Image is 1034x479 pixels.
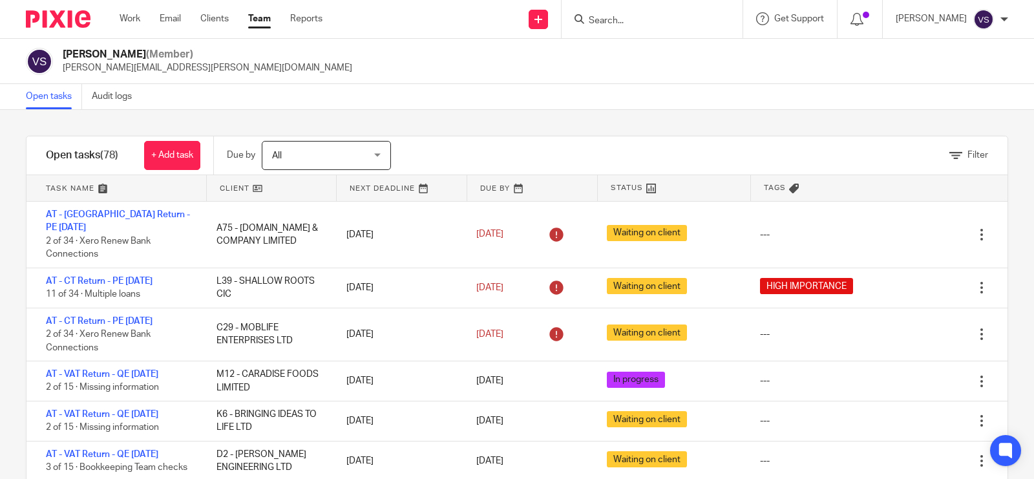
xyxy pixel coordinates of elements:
p: [PERSON_NAME] [896,12,967,25]
span: Waiting on client [607,225,687,241]
img: svg%3E [973,9,994,30]
span: 2 of 34 · Xero Renew Bank Connections [46,330,151,352]
span: 2 of 15 · Missing information [46,423,159,432]
a: AT - VAT Return - QE [DATE] [46,370,158,379]
a: Team [248,12,271,25]
div: M12 - CARADISE FOODS LIMITED [204,361,333,401]
span: Waiting on client [607,411,687,427]
span: In progress [607,372,665,388]
a: Email [160,12,181,25]
div: --- [760,328,770,341]
img: Pixie [26,10,90,28]
span: Get Support [774,14,824,23]
p: Due by [227,149,255,162]
span: [DATE] [476,456,503,465]
div: [DATE] [333,448,463,474]
span: [DATE] [476,330,503,339]
input: Search [587,16,704,27]
span: HIGH IMPORTANCE [760,278,853,294]
span: [DATE] [476,416,503,425]
a: AT - [GEOGRAPHIC_DATA] Return - PE [DATE] [46,210,190,232]
span: 2 of 15 · Missing information [46,383,159,392]
h2: [PERSON_NAME] [63,48,352,61]
a: Reports [290,12,322,25]
span: (Member) [146,49,193,59]
span: All [272,151,282,160]
a: Open tasks [26,84,82,109]
div: L39 - SHALLOW ROOTS CIC [204,268,333,308]
div: [DATE] [333,368,463,394]
a: AT - VAT Return - QE [DATE] [46,450,158,459]
span: Waiting on client [607,278,687,294]
span: Tags [764,182,786,193]
span: Filter [967,151,988,160]
span: (78) [100,150,118,160]
div: --- [760,454,770,467]
div: --- [760,414,770,427]
span: 2 of 34 · Xero Renew Bank Connections [46,237,151,259]
div: [DATE] [333,222,463,248]
h1: Open tasks [46,149,118,162]
div: --- [760,374,770,387]
div: [DATE] [333,408,463,434]
a: Work [120,12,140,25]
div: K6 - BRINGING IDEAS TO LIFE LTD [204,401,333,441]
a: AT - CT Return - PE [DATE] [46,317,153,326]
div: A75 - [DOMAIN_NAME] & COMPANY LIMITED [204,215,333,255]
a: AT - VAT Return - QE [DATE] [46,410,158,419]
div: [DATE] [333,321,463,347]
span: [DATE] [476,377,503,386]
span: Waiting on client [607,451,687,467]
a: AT - CT Return - PE [DATE] [46,277,153,286]
img: svg%3E [26,48,53,75]
span: [DATE] [476,230,503,239]
a: Clients [200,12,229,25]
p: [PERSON_NAME][EMAIL_ADDRESS][PERSON_NAME][DOMAIN_NAME] [63,61,352,74]
a: + Add task [144,141,200,170]
div: C29 - MOBLIFE ENTERPRISES LTD [204,315,333,354]
span: Waiting on client [607,325,687,341]
a: Audit logs [92,84,142,109]
div: --- [760,228,770,241]
span: [DATE] [476,283,503,292]
span: 3 of 15 · Bookkeeping Team checks [46,463,187,473]
div: [DATE] [333,275,463,301]
span: Status [611,182,643,193]
span: 11 of 34 · Multiple loans [46,290,140,299]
